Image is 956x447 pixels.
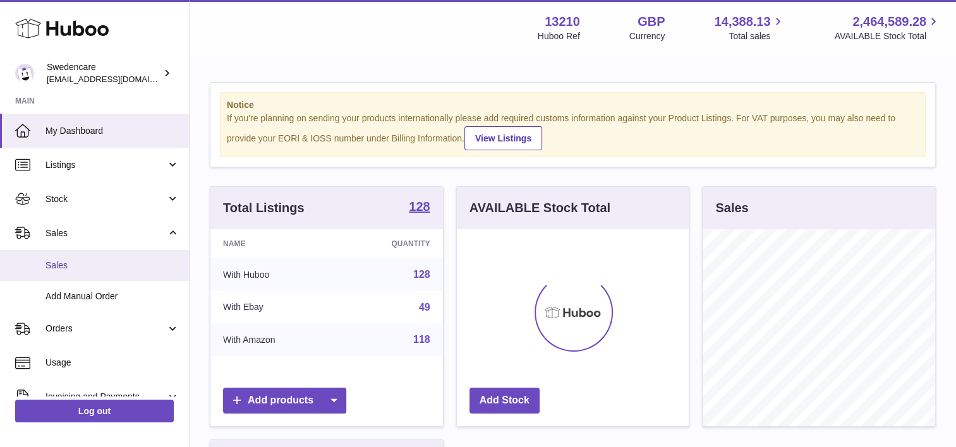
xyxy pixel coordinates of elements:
[714,13,770,30] span: 14,388.13
[15,64,34,83] img: gemma.horsfield@swedencare.co.uk
[638,13,665,30] strong: GBP
[729,30,785,42] span: Total sales
[834,30,941,42] span: AVAILABLE Stock Total
[834,13,941,42] a: 2,464,589.28 AVAILABLE Stock Total
[210,291,337,324] td: With Ebay
[413,334,430,345] a: 118
[409,200,430,215] a: 128
[629,30,665,42] div: Currency
[45,193,166,205] span: Stock
[15,400,174,422] a: Log out
[223,200,305,217] h3: Total Listings
[45,323,166,335] span: Orders
[469,388,540,414] a: Add Stock
[227,99,919,111] strong: Notice
[45,125,179,137] span: My Dashboard
[45,290,179,302] span: Add Manual Order
[223,388,346,414] a: Add products
[45,391,166,403] span: Invoicing and Payments
[409,200,430,213] strong: 128
[714,13,785,42] a: 14,388.13 Total sales
[210,229,337,258] th: Name
[469,200,610,217] h3: AVAILABLE Stock Total
[210,258,337,291] td: With Huboo
[545,13,580,30] strong: 13210
[538,30,580,42] div: Huboo Ref
[45,357,179,369] span: Usage
[413,269,430,280] a: 128
[337,229,442,258] th: Quantity
[227,112,919,150] div: If you're planning on sending your products internationally please add required customs informati...
[852,13,926,30] span: 2,464,589.28
[45,227,166,239] span: Sales
[419,302,430,313] a: 49
[210,323,337,356] td: With Amazon
[715,200,748,217] h3: Sales
[47,74,186,84] span: [EMAIL_ADDRESS][DOMAIN_NAME]
[464,126,542,150] a: View Listings
[47,61,160,85] div: Swedencare
[45,259,179,271] span: Sales
[45,159,166,171] span: Listings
